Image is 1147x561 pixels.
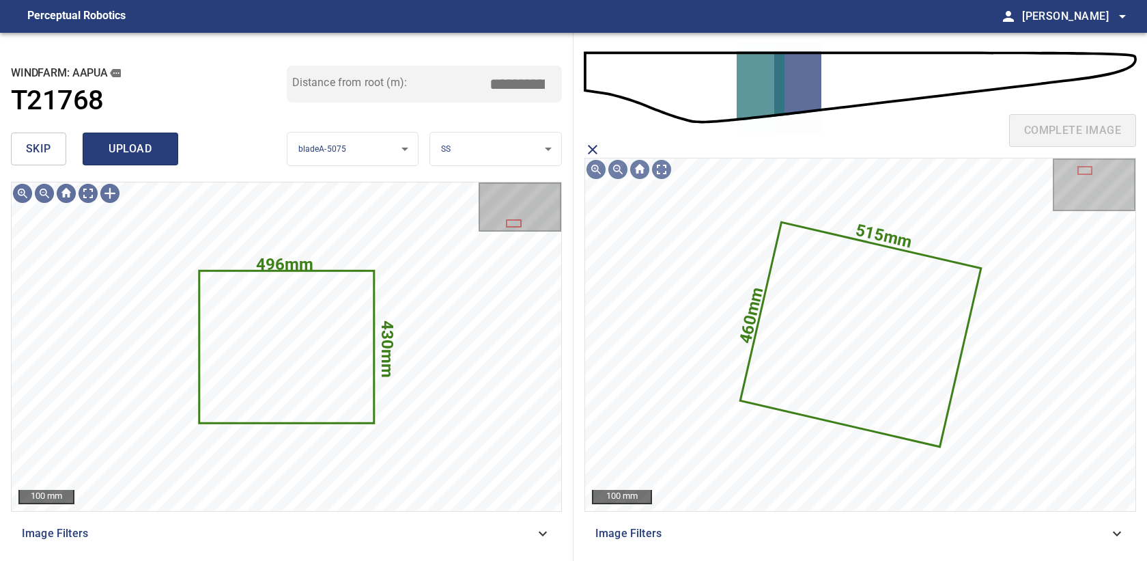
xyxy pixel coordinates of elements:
[22,525,535,542] span: Image Filters
[11,66,287,81] h2: windfarm: Aapua
[55,182,77,204] div: Go home
[585,159,607,180] img: Zoom in
[108,66,123,81] button: copy message details
[1017,3,1131,30] button: [PERSON_NAME]
[26,139,51,159] span: skip
[441,144,451,154] span: SS
[430,132,561,167] div: SS
[651,159,672,180] img: Toggle full page
[629,159,651,180] img: Go home
[736,285,767,345] text: 460mm
[607,159,629,180] img: Zoom out
[853,220,914,251] text: 515mm
[11,517,562,550] div: Image Filters
[98,139,163,159] span: upload
[287,132,419,167] div: bladeA-5075
[11,133,66,165] button: skip
[584,517,1136,550] div: Image Filters
[11,85,103,117] h1: T21768
[298,144,347,154] span: bladeA-5075
[584,141,601,158] span: close matching imageResolution:
[1114,8,1131,25] span: arrow_drop_down
[27,5,126,27] figcaption: Perceptual Robotics
[12,182,33,204] div: Zoom in
[1022,7,1131,26] span: [PERSON_NAME]
[256,255,313,274] text: 496mm
[83,133,178,165] button: upload
[33,182,55,204] div: Zoom out
[11,85,287,117] a: T21768
[99,182,121,204] div: Toggle selection
[378,320,397,378] text: 430mm
[595,525,1109,542] span: Image Filters
[77,182,99,204] div: Toggle full page
[1000,8,1017,25] span: person
[292,77,407,88] label: Distance from root (m):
